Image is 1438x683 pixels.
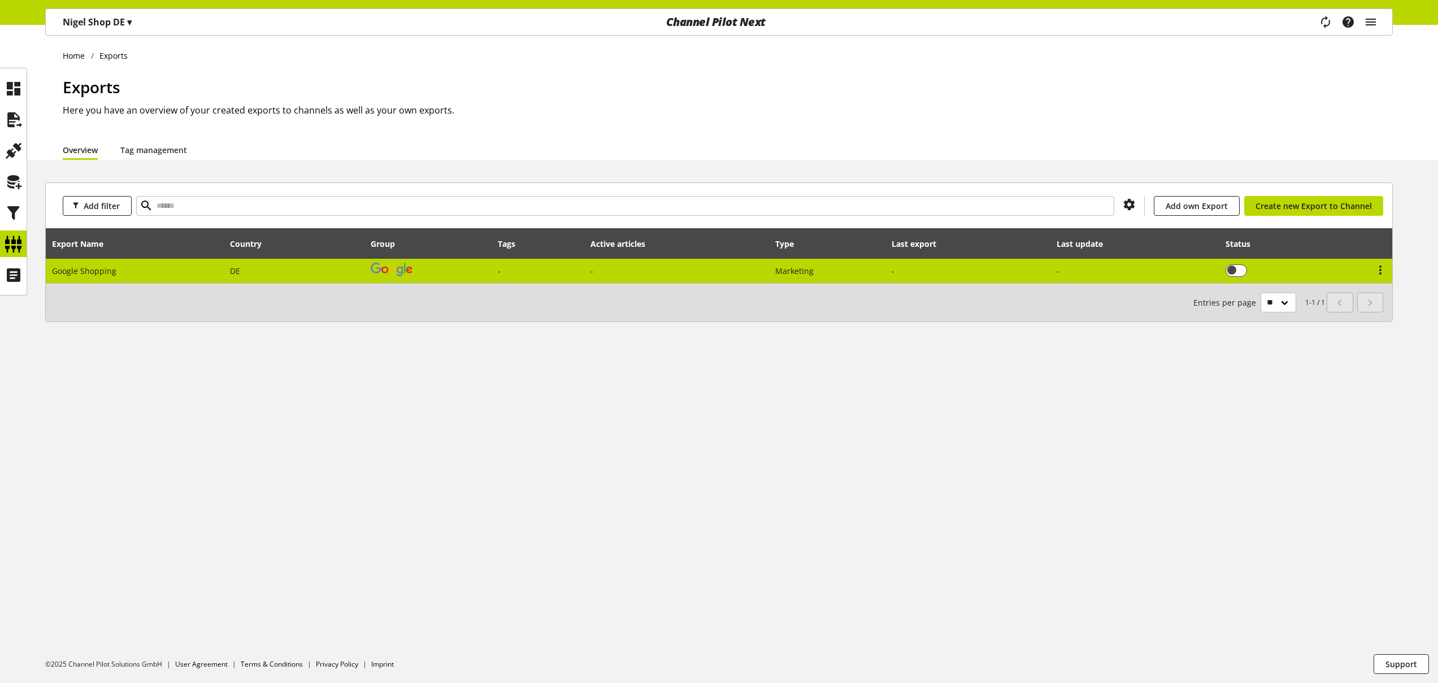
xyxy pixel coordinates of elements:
[371,659,394,669] a: Imprint
[892,238,948,250] div: Last export
[1385,658,1417,670] span: Support
[371,238,406,250] div: Group
[1226,238,1262,250] div: Status
[371,263,412,276] img: google
[175,659,228,669] a: User Agreement
[498,266,501,276] span: -
[590,266,593,276] span: -
[127,16,132,28] span: ▾
[120,144,187,156] a: Tag management
[590,238,657,250] div: Active articles
[52,238,115,250] div: Export Name
[63,196,132,216] button: Add filter
[1193,293,1325,312] small: 1-1 / 1
[52,266,116,276] span: Google Shopping
[230,238,273,250] div: Country
[1154,196,1240,216] a: Add own Export
[63,103,1393,117] h2: Here you have an overview of your created exports to channels as well as your own exports.
[316,659,358,669] a: Privacy Policy
[1057,238,1114,250] div: Last update
[1255,200,1372,212] span: Create new Export to Channel
[498,238,515,250] div: Tags
[1166,200,1228,212] span: Add own Export
[63,15,132,29] p: Nigel Shop DE
[63,76,120,98] span: Exports
[45,8,1393,36] nav: main navigation
[775,266,814,276] span: Marketing
[1374,654,1429,674] button: Support
[63,50,91,62] a: Home
[241,659,303,669] a: Terms & Conditions
[230,266,240,276] span: Germany
[45,659,175,669] li: ©2025 Channel Pilot Solutions GmbH
[84,200,120,212] span: Add filter
[1244,196,1383,216] a: Create new Export to Channel
[1193,297,1261,308] span: Entries per page
[775,238,805,250] div: Type
[63,144,98,156] a: Overview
